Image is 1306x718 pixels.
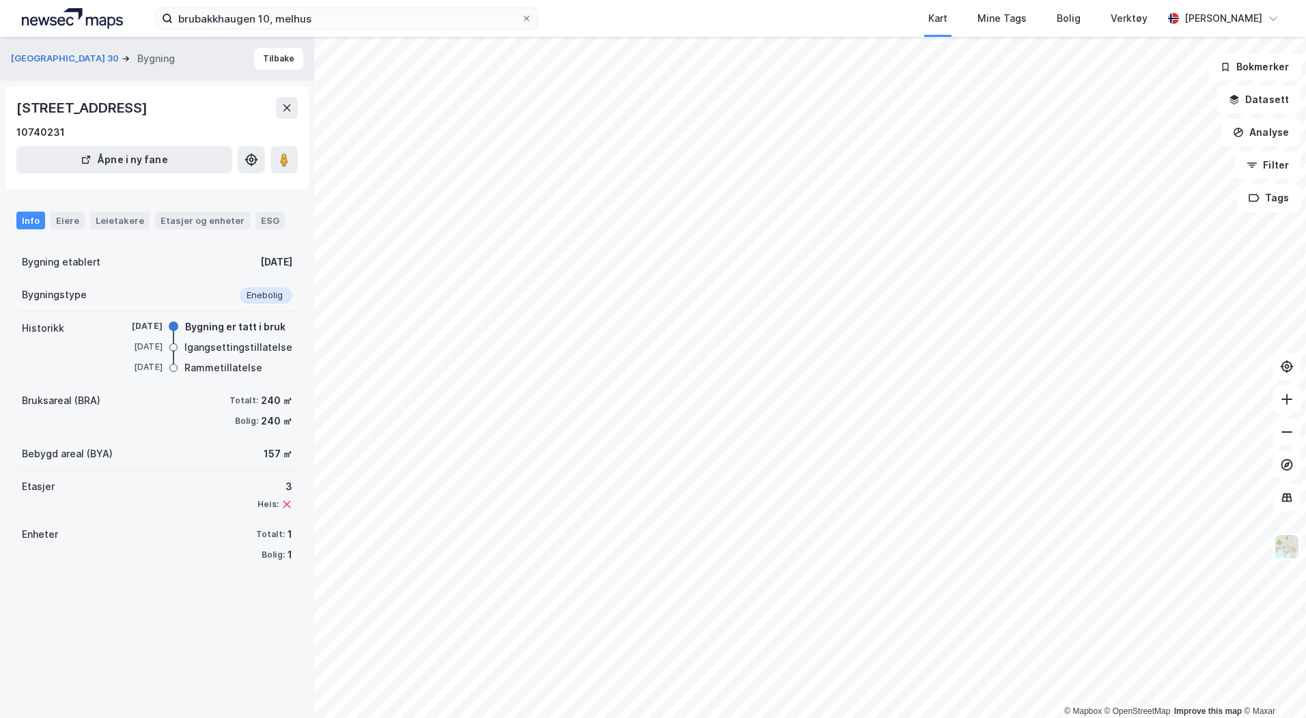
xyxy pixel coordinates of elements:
a: Mapbox [1064,706,1102,716]
button: Tags [1237,184,1301,212]
a: OpenStreetMap [1104,706,1171,716]
button: Tilbake [254,48,303,70]
div: Bygning etablert [22,254,100,270]
div: Mine Tags [977,10,1027,27]
div: Totalt: [230,395,258,406]
div: Kontrollprogram for chat [1238,652,1306,718]
div: Igangsettingstillatelse [184,339,292,356]
div: Bygning er tatt i bruk [185,319,286,335]
div: [DATE] [108,341,163,353]
img: logo.a4113a55bc3d86da70a041830d287a7e.svg [22,8,123,29]
div: [DATE] [108,361,163,373]
input: Søk på adresse, matrikkel, gårdeiere, leietakere eller personer [173,8,521,29]
button: [GEOGRAPHIC_DATA] 30 [11,52,122,66]
div: Leietakere [90,212,150,229]
div: ESG [255,212,285,229]
div: Kart [928,10,947,27]
div: [DATE] [108,320,163,332]
div: 240 ㎡ [261,413,292,429]
div: Totalt: [256,529,285,540]
div: Bolig: [262,549,285,560]
div: Etasjer og enheter [161,214,245,227]
div: 3 [258,478,292,495]
div: [DATE] [260,254,292,270]
div: 10740231 [16,124,65,141]
div: [PERSON_NAME] [1184,10,1262,27]
div: Bruksareal (BRA) [22,392,100,409]
div: Bygningstype [22,287,87,303]
div: Historikk [22,320,64,336]
div: 1 [288,526,292,543]
div: Rammetillatelse [184,360,262,376]
div: Etasjer [22,478,55,495]
div: Verktøy [1111,10,1148,27]
button: Filter [1235,152,1301,179]
div: Bebygd areal (BYA) [22,446,113,462]
div: 157 ㎡ [264,446,292,462]
button: Analyse [1221,119,1301,146]
div: [STREET_ADDRESS] [16,97,150,119]
a: Improve this map [1174,706,1242,716]
div: 240 ㎡ [261,392,292,409]
button: Datasett [1217,86,1301,113]
div: Bolig: [235,416,258,427]
div: Eiere [51,212,85,229]
iframe: Chat Widget [1238,652,1306,718]
img: Z [1274,534,1300,560]
div: Bygning [137,51,175,67]
div: Bolig [1057,10,1081,27]
div: Heis: [258,499,279,510]
div: 1 [288,547,292,563]
button: Bokmerker [1208,53,1301,81]
div: Enheter [22,526,58,543]
div: Info [16,212,45,229]
button: Åpne i ny fane [16,146,232,173]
